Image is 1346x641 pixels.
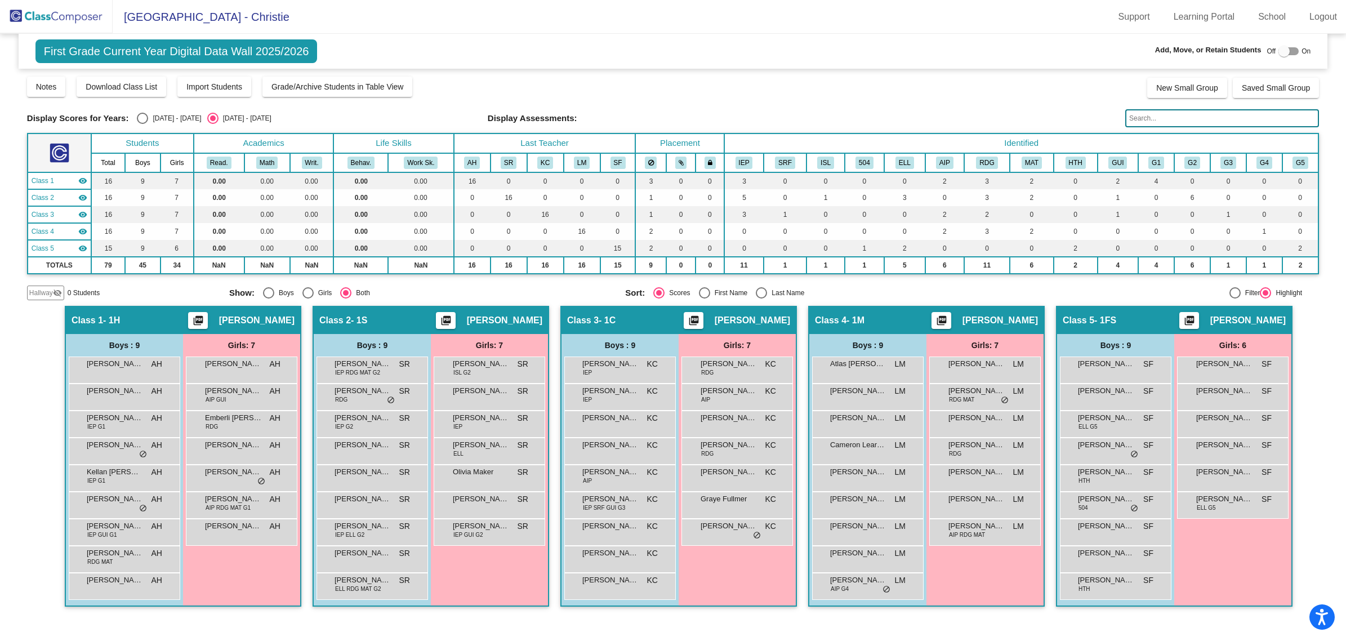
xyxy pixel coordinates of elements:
[925,189,964,206] td: 0
[491,240,527,257] td: 0
[78,193,87,202] mat-icon: visibility
[666,223,696,240] td: 0
[68,288,100,298] span: 0 Students
[161,172,194,189] td: 7
[86,82,157,91] span: Download Class List
[1098,257,1139,274] td: 4
[207,157,231,169] button: Read.
[775,157,795,169] button: SRF
[454,206,491,223] td: 0
[1210,172,1246,189] td: 0
[1054,172,1098,189] td: 0
[1010,257,1054,274] td: 6
[91,172,125,189] td: 16
[696,240,724,257] td: 0
[244,206,290,223] td: 0.00
[736,157,753,169] button: IEP
[564,153,600,172] th: Laura Marcincuk
[666,189,696,206] td: 0
[1249,8,1295,26] a: School
[696,257,724,274] td: 0
[635,257,666,274] td: 9
[125,153,160,172] th: Boys
[28,172,91,189] td: Amy Hirschberger - 1H
[564,189,600,206] td: 0
[1246,189,1282,206] td: 0
[1184,157,1200,169] button: G2
[684,312,703,329] button: Print Students Details
[35,39,318,63] span: First Grade Current Year Digital Data Wall 2025/2026
[32,176,54,186] span: Class 1
[1022,157,1042,169] button: MAT
[964,189,1010,206] td: 3
[29,288,53,298] span: Hallway
[388,189,453,206] td: 0.00
[666,240,696,257] td: 0
[148,113,201,123] div: [DATE] - [DATE]
[666,172,696,189] td: 0
[1098,240,1139,257] td: 0
[1125,109,1319,127] input: Search...
[333,257,388,274] td: NaN
[388,172,453,189] td: 0.00
[527,257,564,274] td: 16
[1174,223,1210,240] td: 0
[28,240,91,257] td: Sandy Foster-Smith - 1FS
[527,153,564,172] th: Katie Cloney
[845,153,884,172] th: 504 Plan
[1282,172,1318,189] td: 0
[290,240,334,257] td: 0.00
[527,223,564,240] td: 0
[925,223,964,240] td: 2
[491,153,527,172] th: Shannon Rinkus
[439,315,452,331] mat-icon: picture_as_pdf
[1210,206,1246,223] td: 1
[186,82,242,91] span: Import Students
[491,257,527,274] td: 16
[1242,83,1310,92] span: Saved Small Group
[454,223,491,240] td: 0
[574,157,590,169] button: LM
[1098,223,1139,240] td: 0
[1282,240,1318,257] td: 2
[177,77,251,97] button: Import Students
[696,153,724,172] th: Keep with teacher
[527,240,564,257] td: 0
[964,172,1010,189] td: 3
[1246,153,1282,172] th: Group 4
[347,157,375,169] button: Behav.
[1182,315,1196,331] mat-icon: picture_as_pdf
[845,206,884,223] td: 0
[1179,312,1199,329] button: Print Students Details
[194,133,334,153] th: Academics
[635,223,666,240] td: 2
[764,172,807,189] td: 0
[161,223,194,240] td: 7
[244,257,290,274] td: NaN
[1010,153,1054,172] th: Math Intervention
[600,206,636,223] td: 0
[91,206,125,223] td: 16
[78,244,87,253] mat-icon: visibility
[1010,206,1054,223] td: 0
[1010,172,1054,189] td: 2
[333,172,388,189] td: 0.00
[696,172,724,189] td: 0
[1098,189,1139,206] td: 1
[600,257,636,274] td: 15
[1300,8,1346,26] a: Logout
[219,113,271,123] div: [DATE] - [DATE]
[1174,153,1210,172] th: Group 2
[404,157,438,169] button: Work Sk.
[1098,172,1139,189] td: 2
[28,189,91,206] td: Shannon Rinkus - 1S
[925,172,964,189] td: 2
[964,206,1010,223] td: 2
[501,157,516,169] button: SR
[78,227,87,236] mat-icon: visibility
[764,257,807,274] td: 1
[764,223,807,240] td: 0
[884,206,925,223] td: 0
[764,189,807,206] td: 0
[91,189,125,206] td: 16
